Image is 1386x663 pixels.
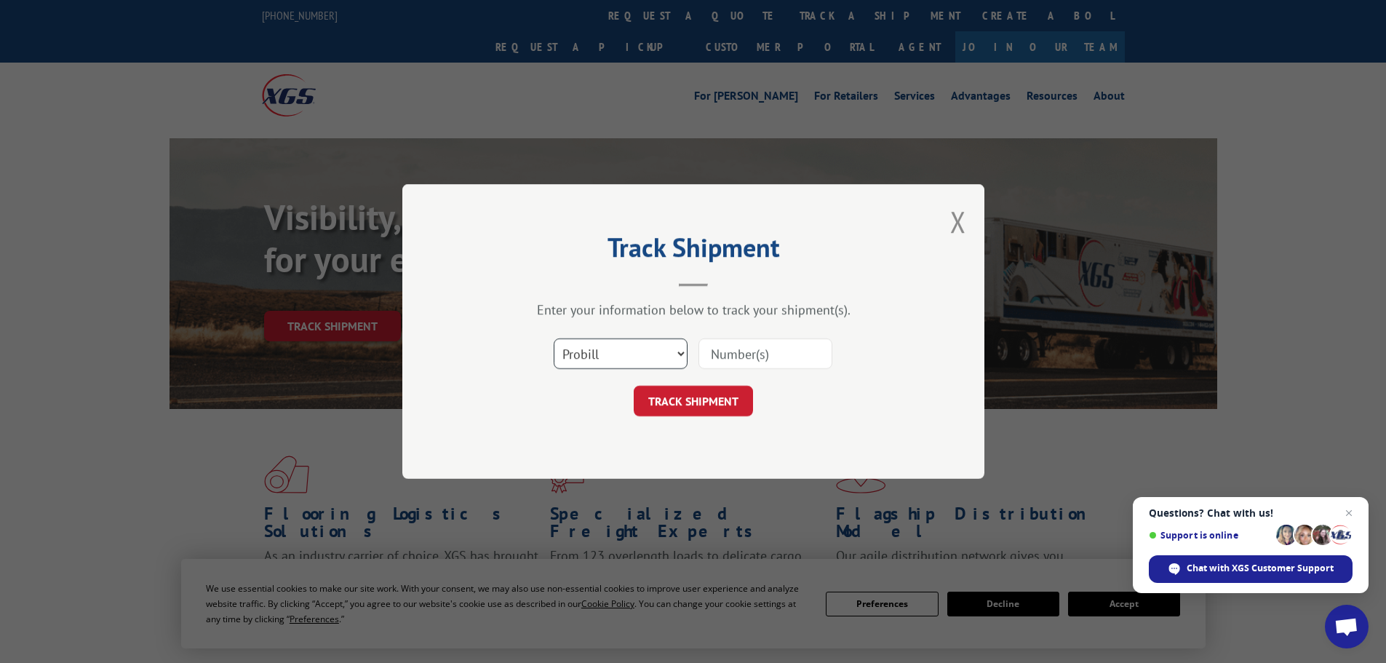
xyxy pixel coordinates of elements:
[698,338,832,369] input: Number(s)
[1325,605,1369,648] a: Open chat
[1149,555,1353,583] span: Chat with XGS Customer Support
[475,237,912,265] h2: Track Shipment
[950,202,966,241] button: Close modal
[1187,562,1334,575] span: Chat with XGS Customer Support
[475,301,912,318] div: Enter your information below to track your shipment(s).
[1149,507,1353,519] span: Questions? Chat with us!
[634,386,753,416] button: TRACK SHIPMENT
[1149,530,1271,541] span: Support is online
